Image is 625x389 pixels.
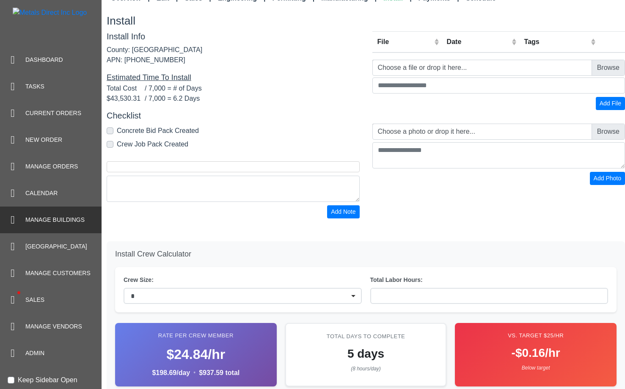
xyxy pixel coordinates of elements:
label: Concrete Bid Pack Created [117,126,199,136]
span: $198.69/day [152,368,190,378]
h5: Install Info [107,31,360,41]
span: Dashboard [25,55,63,64]
span: • [8,279,30,306]
label: Crew Job Pack Created [117,139,188,149]
span: Manage Vendors [25,322,82,331]
label: Crew Size: [124,276,362,284]
span: Calendar [25,189,58,198]
div: 5 days [295,345,438,363]
div: Estimated Time To Install [107,72,360,83]
span: Manage Buildings [25,215,85,224]
span: $937.59 total [199,368,240,378]
div: County: [GEOGRAPHIC_DATA] [107,45,227,55]
span: $43,530.31 [107,94,145,104]
h5: Install Crew Calculator [115,250,617,259]
div: Tags [524,37,589,47]
span: Manage Customers [25,269,91,278]
span: Admin [25,349,44,358]
div: -$0.16/hr [463,344,608,362]
button: Add File [596,97,625,110]
span: Tasks [25,82,44,91]
th: Remove [598,31,625,52]
div: Below target [463,364,608,372]
div: vs. Target $25/hr [463,331,608,340]
h5: Checklist [107,110,360,121]
label: Keep Sidebar Open [18,375,77,385]
span: Add Note [331,208,355,215]
div: File [377,37,432,47]
span: Total Cost [107,83,145,94]
div: $24.84/hr [124,344,268,364]
div: Rate per Crew Member [124,331,268,340]
img: Metals Direct Inc Logo [13,8,87,18]
div: / 7,000 = # of Days [107,83,360,94]
span: Manage Orders [25,162,78,171]
h3: Install [107,14,625,28]
span: [GEOGRAPHIC_DATA] [25,242,87,251]
button: Add Photo [590,172,625,185]
span: Current Orders [25,109,81,118]
div: / 7,000 = 6.2 Days [107,94,360,104]
span: Add Photo [594,175,621,182]
div: APN: [PHONE_NUMBER] [107,55,227,65]
span: Add File [600,100,621,107]
span: New Order [25,135,62,144]
span: • [193,368,195,377]
div: Total Days to Complete [295,332,438,341]
span: Sales [25,295,44,304]
button: Add Note [327,205,359,218]
div: Date [447,37,510,47]
label: Total Labor Hours: [370,276,608,284]
div: (8 hours/day) [295,365,438,372]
